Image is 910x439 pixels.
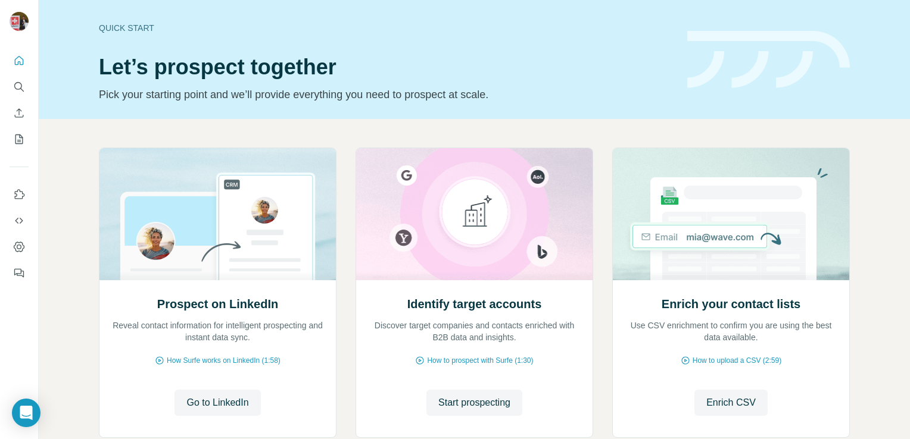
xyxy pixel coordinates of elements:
h2: Enrich your contact lists [662,296,800,312]
span: How to prospect with Surfe (1:30) [427,355,533,366]
p: Pick your starting point and we’ll provide everything you need to prospect at scale. [99,86,673,103]
span: Start prospecting [438,396,510,410]
button: Use Surfe API [10,210,29,231]
span: Go to LinkedIn [186,396,248,410]
img: Identify target accounts [356,148,593,280]
span: How to upload a CSV (2:59) [693,355,781,366]
span: Enrich CSV [706,396,756,410]
button: Enrich CSV [694,390,768,416]
h2: Prospect on LinkedIn [157,296,278,312]
button: Go to LinkedIn [174,390,260,416]
button: Use Surfe on LinkedIn [10,184,29,205]
button: Enrich CSV [10,102,29,124]
h2: Identify target accounts [407,296,542,312]
button: Start prospecting [426,390,522,416]
button: Feedback [10,262,29,284]
p: Discover target companies and contacts enriched with B2B data and insights. [368,319,581,343]
div: Open Intercom Messenger [12,399,40,427]
img: Avatar [10,12,29,31]
h1: Let’s prospect together [99,55,673,79]
p: Reveal contact information for intelligent prospecting and instant data sync. [111,319,324,343]
button: Search [10,76,29,98]
button: My lists [10,128,29,150]
img: Enrich your contact lists [612,148,850,280]
img: Prospect on LinkedIn [99,148,336,280]
span: How Surfe works on LinkedIn (1:58) [167,355,281,366]
button: Dashboard [10,236,29,258]
p: Use CSV enrichment to confirm you are using the best data available. [625,319,837,343]
button: Quick start [10,50,29,71]
div: Quick start [99,22,673,34]
img: banner [687,31,850,89]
